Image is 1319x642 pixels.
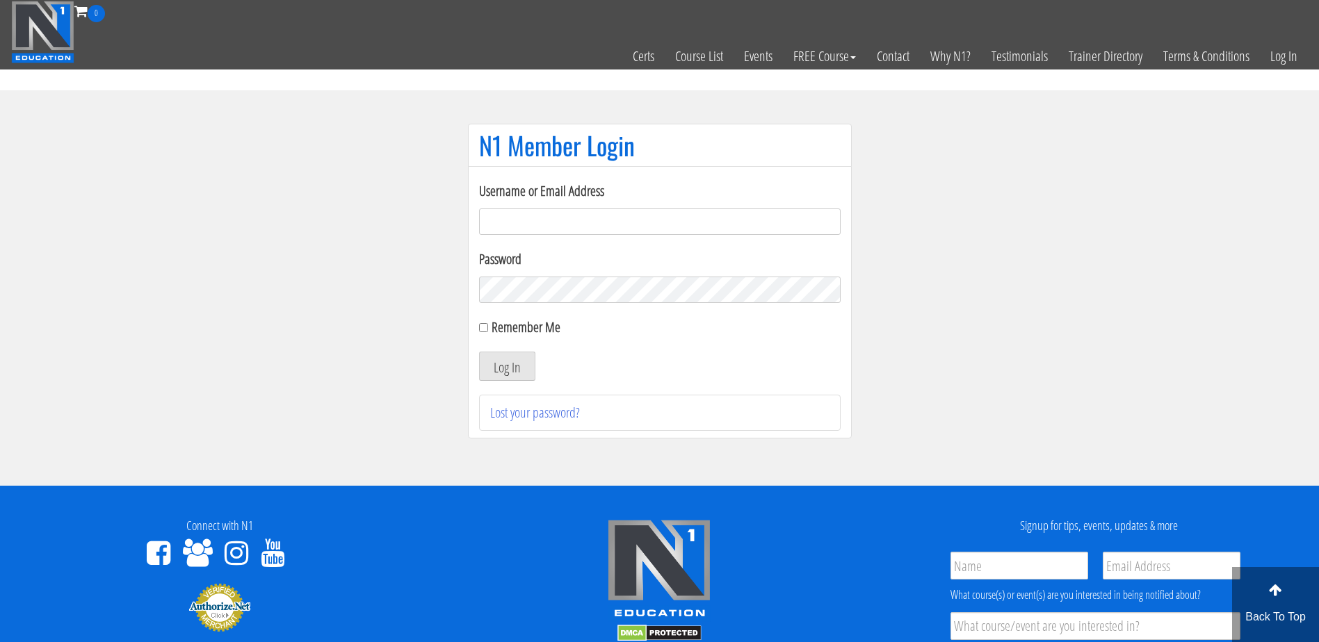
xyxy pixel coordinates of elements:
p: Back To Top [1232,609,1319,625]
input: Name [950,552,1088,579]
input: What course/event are you interested in? [950,612,1240,640]
a: Course List [665,22,734,90]
label: Username or Email Address [479,181,841,201]
h4: Connect with N1 [10,519,429,533]
img: Authorize.Net Merchant - Click to Verify [188,582,251,632]
a: Certs [622,22,665,90]
label: Remember Me [492,318,560,336]
a: 0 [74,1,105,20]
a: Log In [1260,22,1308,90]
a: Events [734,22,783,90]
input: Email Address [1103,552,1240,579]
a: Trainer Directory [1058,22,1153,90]
a: FREE Course [783,22,866,90]
button: Log In [479,352,535,381]
a: Contact [866,22,920,90]
img: DMCA.com Protection Status [617,625,702,641]
a: Lost your password? [490,403,580,422]
h4: Signup for tips, events, updates & more [890,519,1309,533]
h1: N1 Member Login [479,131,841,159]
a: Why N1? [920,22,981,90]
label: Password [479,249,841,270]
span: 0 [88,5,105,22]
a: Terms & Conditions [1153,22,1260,90]
img: n1-edu-logo [607,519,711,622]
div: What course(s) or event(s) are you interested in being notified about? [950,586,1240,603]
a: Testimonials [981,22,1058,90]
img: n1-education [11,1,74,63]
